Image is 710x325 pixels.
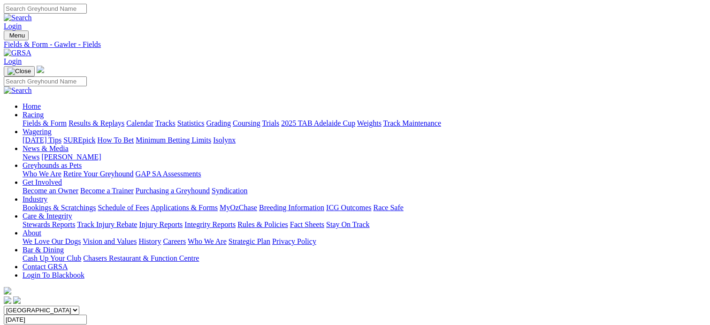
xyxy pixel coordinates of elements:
img: Close [8,68,31,75]
a: Fact Sheets [290,220,324,228]
img: twitter.svg [13,296,21,304]
div: News & Media [23,153,706,161]
a: Tracks [155,119,176,127]
a: 2025 TAB Adelaide Cup [281,119,355,127]
a: Home [23,102,41,110]
a: Strategic Plan [229,237,270,245]
button: Toggle navigation [4,66,35,76]
a: Who We Are [23,170,61,178]
div: Get Involved [23,187,706,195]
a: Stay On Track [326,220,369,228]
img: logo-grsa-white.png [37,66,44,73]
span: Menu [9,32,25,39]
a: Get Involved [23,178,62,186]
a: [PERSON_NAME] [41,153,101,161]
a: Contact GRSA [23,263,68,271]
img: Search [4,14,32,22]
a: Careers [163,237,186,245]
a: Minimum Betting Limits [136,136,211,144]
a: News & Media [23,144,69,152]
a: Rules & Policies [237,220,288,228]
a: Privacy Policy [272,237,316,245]
a: Who We Are [188,237,227,245]
img: GRSA [4,49,31,57]
div: Care & Integrity [23,220,706,229]
a: We Love Our Dogs [23,237,81,245]
a: Track Maintenance [383,119,441,127]
a: Breeding Information [259,204,324,212]
input: Search [4,76,87,86]
a: Vision and Values [83,237,137,245]
div: Racing [23,119,706,128]
input: Search [4,4,87,14]
a: News [23,153,39,161]
a: Login [4,22,22,30]
img: Search [4,86,32,95]
a: History [138,237,161,245]
a: Chasers Restaurant & Function Centre [83,254,199,262]
a: Retire Your Greyhound [63,170,134,178]
a: Trials [262,119,279,127]
a: Calendar [126,119,153,127]
a: Fields & Form [23,119,67,127]
a: How To Bet [98,136,134,144]
a: ICG Outcomes [326,204,371,212]
a: Wagering [23,128,52,136]
a: Grading [206,119,231,127]
img: facebook.svg [4,296,11,304]
a: [DATE] Tips [23,136,61,144]
div: Industry [23,204,706,212]
a: Injury Reports [139,220,183,228]
a: Results & Replays [69,119,124,127]
a: Industry [23,195,47,203]
a: Coursing [233,119,260,127]
a: Track Injury Rebate [77,220,137,228]
input: Select date [4,315,87,325]
a: Race Safe [373,204,403,212]
button: Toggle navigation [4,30,29,40]
a: Stewards Reports [23,220,75,228]
a: Applications & Forms [151,204,218,212]
a: Become a Trainer [80,187,134,195]
a: Become an Owner [23,187,78,195]
a: Fields & Form - Gawler - Fields [4,40,706,49]
a: Bookings & Scratchings [23,204,96,212]
a: Cash Up Your Club [23,254,81,262]
a: Bar & Dining [23,246,64,254]
div: Greyhounds as Pets [23,170,706,178]
a: Isolynx [213,136,236,144]
a: Weights [357,119,382,127]
a: Login To Blackbook [23,271,84,279]
a: Schedule of Fees [98,204,149,212]
a: Integrity Reports [184,220,236,228]
a: SUREpick [63,136,95,144]
a: Care & Integrity [23,212,72,220]
a: Syndication [212,187,247,195]
a: Racing [23,111,44,119]
a: Purchasing a Greyhound [136,187,210,195]
img: logo-grsa-white.png [4,287,11,295]
a: MyOzChase [220,204,257,212]
a: Statistics [177,119,205,127]
a: About [23,229,41,237]
a: Login [4,57,22,65]
a: Greyhounds as Pets [23,161,82,169]
a: GAP SA Assessments [136,170,201,178]
div: Wagering [23,136,706,144]
div: About [23,237,706,246]
div: Bar & Dining [23,254,706,263]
